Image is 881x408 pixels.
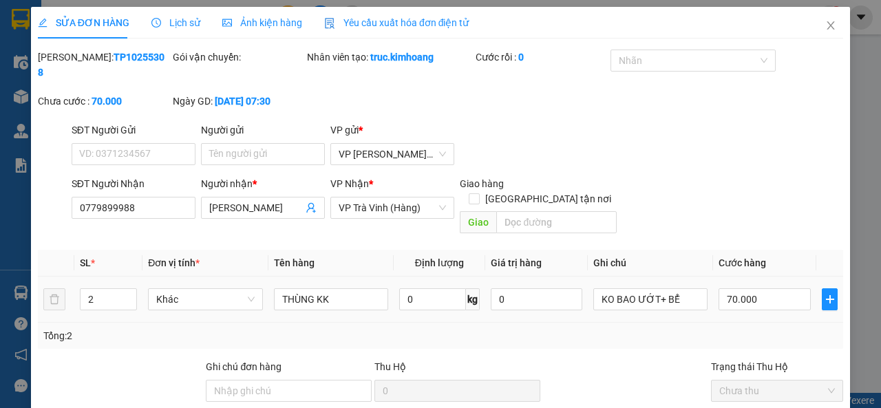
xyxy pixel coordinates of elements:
p: NHẬN: [6,59,201,72]
div: VP gửi [330,122,454,138]
img: icon [324,18,335,29]
div: Trạng thái Thu Hộ [711,359,843,374]
div: Chưa cước : [38,94,170,109]
span: kg [466,288,480,310]
span: Thu Hộ [374,361,406,372]
span: [GEOGRAPHIC_DATA] tận nơi [480,191,617,206]
span: Giao [460,211,496,233]
b: 0 [518,52,524,63]
span: close [825,20,836,31]
button: plus [822,288,838,310]
span: Đơn vị tính [148,257,200,268]
button: Close [811,7,850,45]
span: plus [822,294,837,305]
div: Người nhận [201,176,325,191]
span: Giá trị hàng [491,257,542,268]
div: Ngày GD: [173,94,305,109]
span: VP [PERSON_NAME] ([GEOGRAPHIC_DATA]) - [6,27,128,53]
input: Ghi Chú [593,288,708,310]
span: user-add [306,202,317,213]
span: VP [PERSON_NAME] [39,59,138,72]
div: SĐT Người Nhận [72,176,195,191]
span: Lịch sử [151,17,200,28]
span: Giao hàng [460,178,504,189]
span: VP Nhận [330,178,369,189]
div: [PERSON_NAME]: [38,50,170,80]
div: SĐT Người Gửi [72,122,195,138]
span: Chưa thu [719,380,835,401]
span: Khác [156,289,254,310]
b: truc.kimhoang [370,52,434,63]
span: clock-circle [151,18,161,28]
div: Nhân viên tạo: [307,50,473,65]
input: VD: Bàn, Ghế [274,288,388,310]
div: Tổng: 2 [43,328,341,343]
input: Dọc đường [496,211,616,233]
span: KO BAO ƯỚT [36,89,105,103]
span: SỬA ĐƠN HÀNG [38,17,129,28]
span: SL [80,257,91,268]
span: GIAO: [6,89,105,103]
span: 0327488902 - [6,74,89,87]
span: VP Trần Phú (Hàng) [339,144,446,164]
strong: BIÊN NHẬN GỬI HÀNG [46,8,160,21]
span: Yêu cầu xuất hóa đơn điện tử [324,17,469,28]
span: picture [222,18,232,28]
label: Ghi chú đơn hàng [206,361,282,372]
span: Cước hàng [719,257,766,268]
p: GỬI: [6,27,201,53]
span: VP Trà Vinh (Hàng) [339,197,446,218]
span: edit [38,18,47,28]
div: Cước rồi : [476,50,608,65]
b: [DATE] 07:30 [215,96,270,107]
input: Ghi chú đơn hàng [206,380,372,402]
div: Người gửi [201,122,325,138]
span: Tên hàng [274,257,315,268]
span: Ảnh kiện hàng [222,17,302,28]
span: Định lượng [415,257,464,268]
th: Ghi chú [588,250,713,277]
span: HÀ [74,74,89,87]
button: delete [43,288,65,310]
div: Gói vận chuyển: [173,50,305,65]
b: 70.000 [92,96,122,107]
